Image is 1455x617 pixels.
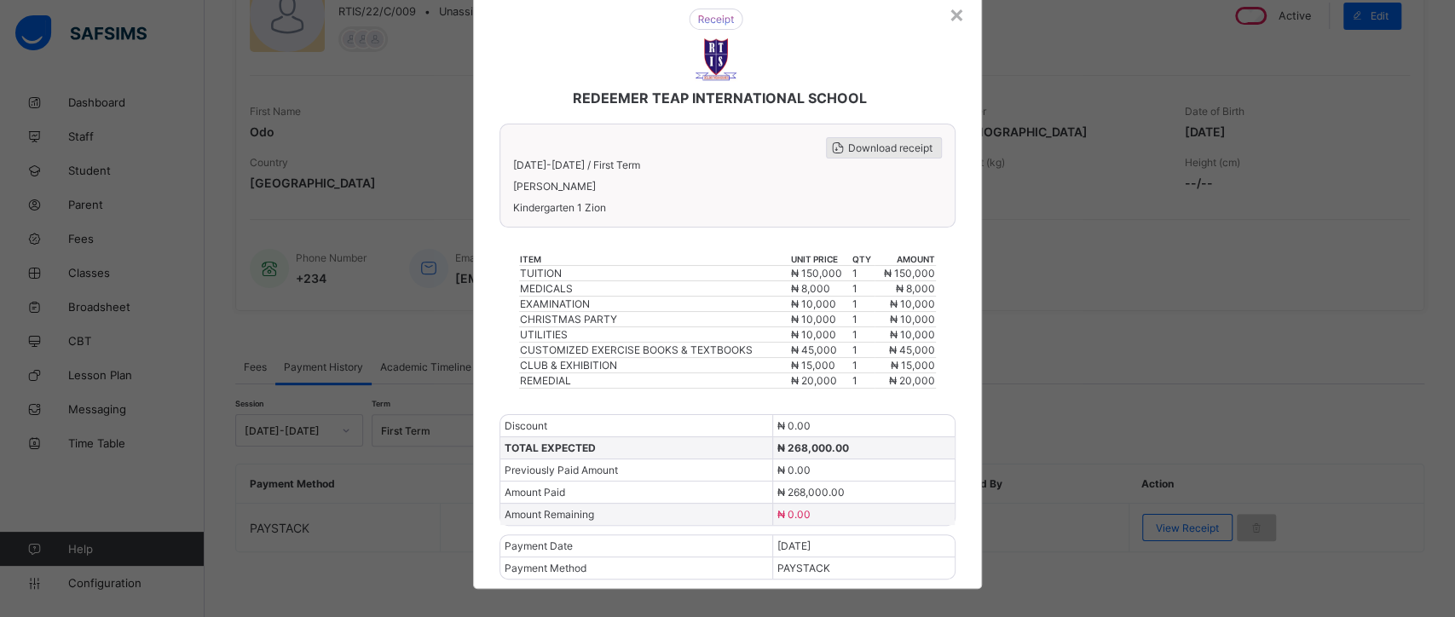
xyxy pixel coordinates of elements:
[520,313,789,326] div: CHRISTMAS PARTY
[777,562,830,574] span: PAYSTACK
[791,374,837,387] span: ₦ 20,000
[852,312,875,327] td: 1
[852,373,875,389] td: 1
[791,313,836,326] span: ₦ 10,000
[777,441,849,454] span: ₦ 268,000.00
[790,253,852,266] th: unit price
[777,508,811,521] span: ₦ 0.00
[777,464,811,476] span: ₦ 0.00
[505,419,547,432] span: Discount
[520,374,789,387] div: REMEDIAL
[791,282,830,295] span: ₦ 8,000
[890,313,935,326] span: ₦ 10,000
[573,89,867,107] span: REDEEMER TEAP INTERNATIONAL SCHOOL
[891,359,935,372] span: ₦ 15,000
[505,441,596,454] span: TOTAL EXPECTED
[852,343,875,358] td: 1
[520,359,789,372] div: CLUB & EXHIBITION
[520,343,789,356] div: CUSTOMIZED EXERCISE BOOKS & TEXTBOOKS
[520,297,789,310] div: EXAMINATION
[689,9,743,30] img: receipt.26f346b57495a98c98ef9b0bc63aa4d8.svg
[889,374,935,387] span: ₦ 20,000
[852,281,875,297] td: 1
[791,343,837,356] span: ₦ 45,000
[505,508,594,521] span: Amount Remaining
[791,328,836,341] span: ₦ 10,000
[884,267,935,280] span: ₦ 150,000
[875,253,936,266] th: amount
[513,159,640,171] span: [DATE]-[DATE] / First Term
[852,358,875,373] td: 1
[520,282,789,295] div: MEDICALS
[520,328,789,341] div: UTILITIES
[505,562,586,574] span: Payment Method
[889,343,935,356] span: ₦ 45,000
[791,267,842,280] span: ₦ 150,000
[791,359,835,372] span: ₦ 15,000
[848,141,932,154] span: Download receipt
[890,328,935,341] span: ₦ 10,000
[852,297,875,312] td: 1
[505,464,618,476] span: Previously Paid Amount
[695,38,737,81] img: REDEEMER TEAP INTERNATIONAL SCHOOL
[513,201,942,214] span: Kindergarten 1 Zion
[505,486,565,499] span: Amount Paid
[896,282,935,295] span: ₦ 8,000
[520,267,789,280] div: TUITION
[890,297,935,310] span: ₦ 10,000
[519,253,790,266] th: item
[513,180,942,193] span: [PERSON_NAME]
[777,486,845,499] span: ₦ 268,000.00
[777,539,811,552] span: [DATE]
[852,266,875,281] td: 1
[777,419,811,432] span: ₦ 0.00
[852,327,875,343] td: 1
[791,297,836,310] span: ₦ 10,000
[505,539,573,552] span: Payment Date
[852,253,875,266] th: qty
